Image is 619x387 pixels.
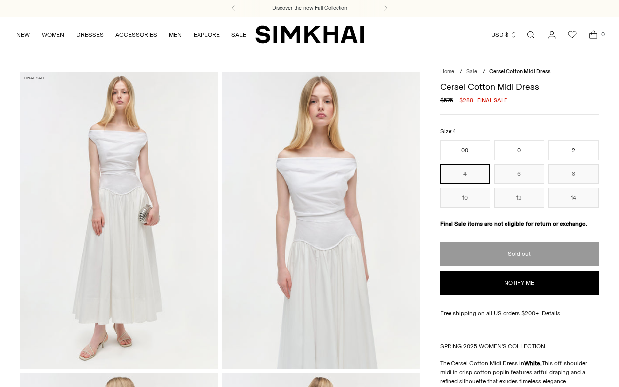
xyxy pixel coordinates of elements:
a: SPRING 2025 WOMEN'S COLLECTION [440,343,545,350]
a: Home [440,68,454,75]
a: DRESSES [76,24,104,46]
nav: breadcrumbs [440,68,599,76]
button: 6 [494,164,544,184]
a: EXPLORE [194,24,220,46]
button: 12 [494,188,544,208]
a: Open cart modal [583,25,603,45]
button: 2 [548,140,598,160]
a: Wishlist [563,25,582,45]
h1: Cersei Cotton Midi Dress [440,82,599,91]
img: Cersei Cotton Midi Dress [20,72,218,368]
p: The Cersei Cotton Midi Dress in This off-shoulder midi in crisp cotton poplin features artful dra... [440,359,599,386]
s: $575 [440,96,453,105]
a: Discover the new Fall Collection [272,4,347,12]
button: 00 [440,140,490,160]
button: 14 [548,188,598,208]
a: Go to the account page [542,25,562,45]
button: 10 [440,188,490,208]
button: 4 [440,164,490,184]
div: / [483,68,485,76]
a: SIMKHAI [255,25,364,44]
span: Cersei Cotton Midi Dress [489,68,550,75]
span: 0 [598,30,607,39]
strong: Final Sale items are not eligible for return or exchange. [440,221,587,227]
span: 4 [453,128,456,135]
span: $288 [459,96,473,105]
button: Notify me [440,271,599,295]
a: WOMEN [42,24,64,46]
button: 0 [494,140,544,160]
a: Open search modal [521,25,541,45]
a: Sale [466,68,477,75]
label: Size: [440,127,456,136]
div: / [460,68,462,76]
button: USD $ [491,24,517,46]
strong: White. [524,360,542,367]
div: Free shipping on all US orders $200+ [440,309,599,318]
a: ACCESSORIES [115,24,157,46]
a: Details [542,309,560,318]
button: 8 [548,164,598,184]
a: MEN [169,24,182,46]
a: NEW [16,24,30,46]
img: Cersei Cotton Midi Dress [222,72,420,368]
a: SALE [231,24,246,46]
